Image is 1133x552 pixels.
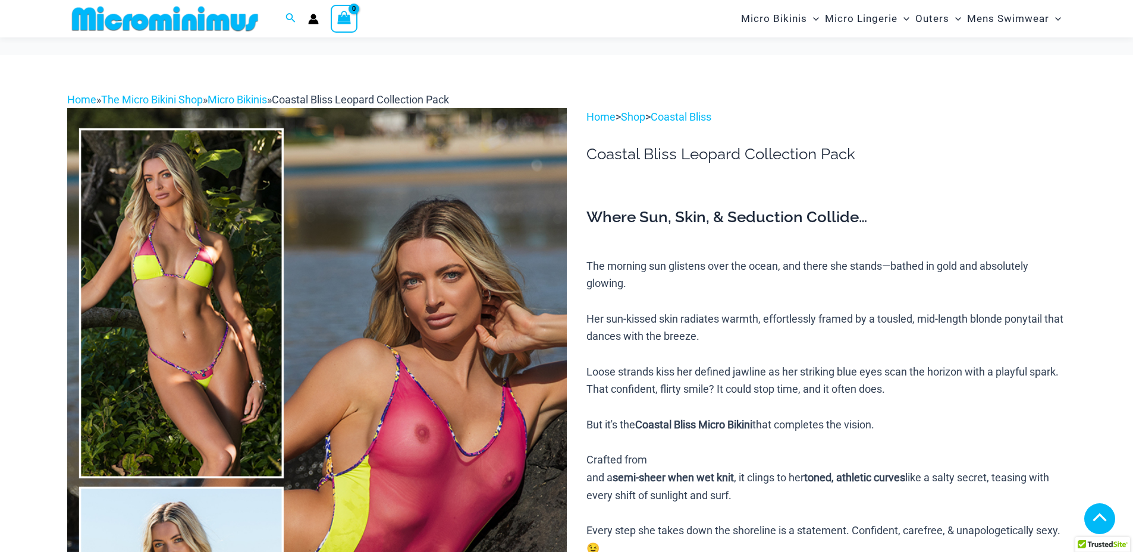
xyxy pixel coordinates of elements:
[825,4,897,34] span: Micro Lingerie
[822,4,912,34] a: Micro LingerieMenu ToggleMenu Toggle
[586,111,616,123] a: Home
[949,4,961,34] span: Menu Toggle
[586,145,1066,163] h1: Coastal Bliss Leopard Collection Pack
[331,5,358,32] a: View Shopping Cart, empty
[586,207,1066,228] h3: Where Sun, Skin, & Seduction Collide…
[67,93,96,106] a: Home
[285,11,296,26] a: Search icon link
[897,4,909,34] span: Menu Toggle
[67,5,263,32] img: MM SHOP LOGO FLAT
[964,4,1064,34] a: Mens SwimwearMenu ToggleMenu Toggle
[651,111,711,123] a: Coastal Bliss
[67,93,449,106] span: » » »
[736,2,1066,36] nav: Site Navigation
[741,4,807,34] span: Micro Bikinis
[912,4,964,34] a: OutersMenu ToggleMenu Toggle
[308,14,319,24] a: Account icon link
[1049,4,1061,34] span: Menu Toggle
[967,4,1049,34] span: Mens Swimwear
[621,111,645,123] a: Shop
[272,93,449,106] span: Coastal Bliss Leopard Collection Pack
[613,471,734,484] b: semi-sheer when wet knit
[101,93,203,106] a: The Micro Bikini Shop
[807,4,819,34] span: Menu Toggle
[804,471,905,484] b: toned, athletic curves
[915,4,949,34] span: Outers
[738,4,822,34] a: Micro BikinisMenu ToggleMenu Toggle
[586,108,1066,126] p: > >
[208,93,267,106] a: Micro Bikinis
[635,418,752,431] b: Coastal Bliss Micro Bikini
